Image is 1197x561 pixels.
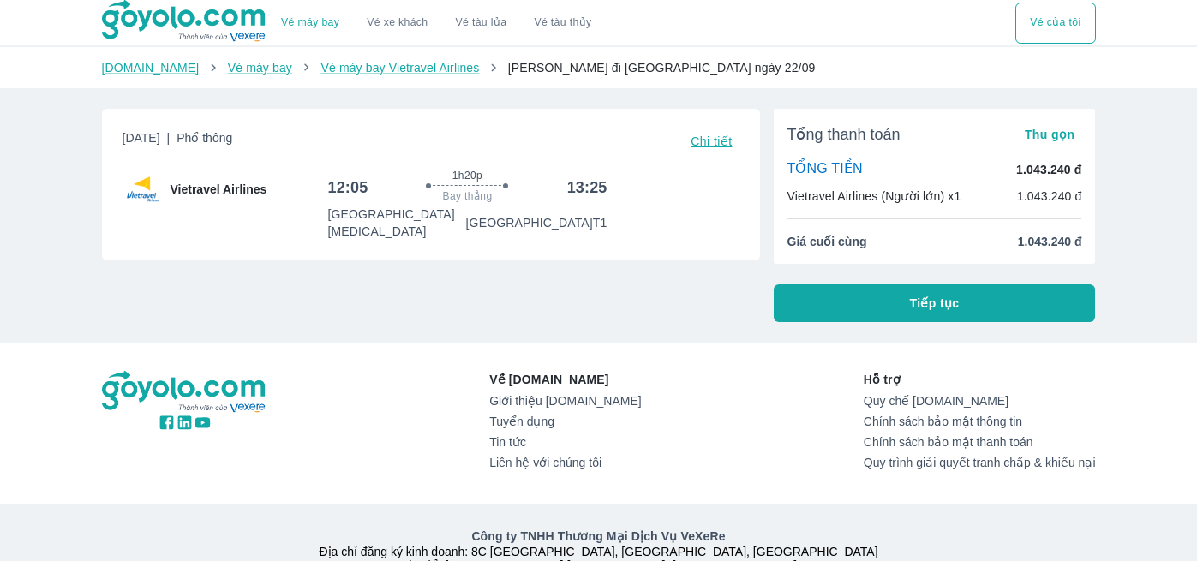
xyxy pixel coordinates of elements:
[864,371,1096,388] p: Hỗ trợ
[171,181,267,198] span: Vietravel Airlines
[864,435,1096,449] a: Chính sách bảo mật thanh toán
[910,295,960,312] span: Tiếp tục
[684,129,739,153] button: Chi tiết
[443,189,493,203] span: Bay thẳng
[1015,3,1095,44] button: Vé của tôi
[167,131,171,145] span: |
[1016,161,1081,178] p: 1.043.240 đ
[228,61,292,75] a: Vé máy bay
[864,415,1096,428] a: Chính sách bảo mật thông tin
[489,456,641,469] a: Liên hệ với chúng tôi
[442,3,521,44] a: Vé tàu lửa
[123,129,233,153] span: [DATE]
[787,233,867,250] span: Giá cuối cùng
[508,61,816,75] span: [PERSON_NAME] đi [GEOGRAPHIC_DATA] ngày 22/09
[787,124,901,145] span: Tổng thanh toán
[864,456,1096,469] a: Quy trình giải quyết tranh chấp & khiếu nại
[177,131,232,145] span: Phổ thông
[520,3,605,44] button: Vé tàu thủy
[864,394,1096,408] a: Quy chế [DOMAIN_NAME]
[1018,233,1082,250] span: 1.043.240 đ
[489,415,641,428] a: Tuyển dụng
[774,284,1096,322] button: Tiếp tục
[1018,122,1082,146] button: Thu gọn
[102,371,268,414] img: logo
[452,169,482,182] span: 1h20p
[489,435,641,449] a: Tin tức
[327,206,465,240] p: [GEOGRAPHIC_DATA] [MEDICAL_DATA]
[466,214,607,231] p: [GEOGRAPHIC_DATA] T1
[691,134,732,148] span: Chi tiết
[787,188,961,205] p: Vietravel Airlines (Người lớn) x1
[327,177,368,198] h6: 12:05
[489,371,641,388] p: Về [DOMAIN_NAME]
[102,59,1096,76] nav: breadcrumb
[787,160,863,179] p: TỔNG TIỀN
[567,177,607,198] h6: 13:25
[489,394,641,408] a: Giới thiệu [DOMAIN_NAME]
[267,3,605,44] div: choose transportation mode
[367,16,428,29] a: Vé xe khách
[1025,128,1075,141] span: Thu gọn
[102,61,200,75] a: [DOMAIN_NAME]
[320,61,479,75] a: Vé máy bay Vietravel Airlines
[281,16,339,29] a: Vé máy bay
[1015,3,1095,44] div: choose transportation mode
[105,528,1092,545] p: Công ty TNHH Thương Mại Dịch Vụ VeXeRe
[1017,188,1082,205] p: 1.043.240 đ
